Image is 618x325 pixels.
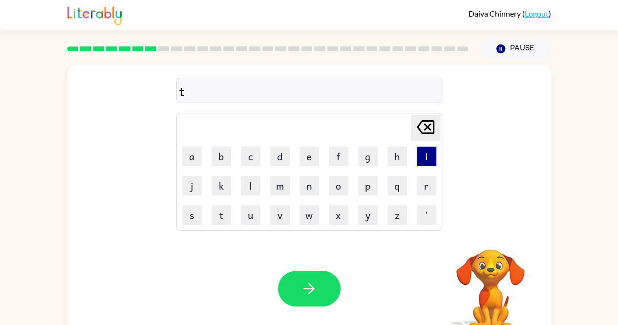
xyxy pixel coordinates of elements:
[480,38,551,60] button: Pause
[67,4,122,25] img: Literably
[329,147,348,166] button: f
[270,205,290,225] button: v
[241,205,260,225] button: u
[417,205,436,225] button: '
[525,9,549,18] a: Logout
[299,147,319,166] button: e
[179,81,439,101] div: t
[469,9,522,18] span: Daiva Chinnery
[469,9,551,18] div: ( )
[387,176,407,195] button: q
[270,176,290,195] button: m
[212,176,231,195] button: k
[417,147,436,166] button: i
[182,176,202,195] button: j
[212,147,231,166] button: b
[182,147,202,166] button: a
[329,176,348,195] button: o
[182,205,202,225] button: s
[387,205,407,225] button: z
[358,205,378,225] button: y
[299,205,319,225] button: w
[212,205,231,225] button: t
[358,147,378,166] button: g
[270,147,290,166] button: d
[241,176,260,195] button: l
[299,176,319,195] button: n
[329,205,348,225] button: x
[387,147,407,166] button: h
[358,176,378,195] button: p
[417,176,436,195] button: r
[241,147,260,166] button: c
